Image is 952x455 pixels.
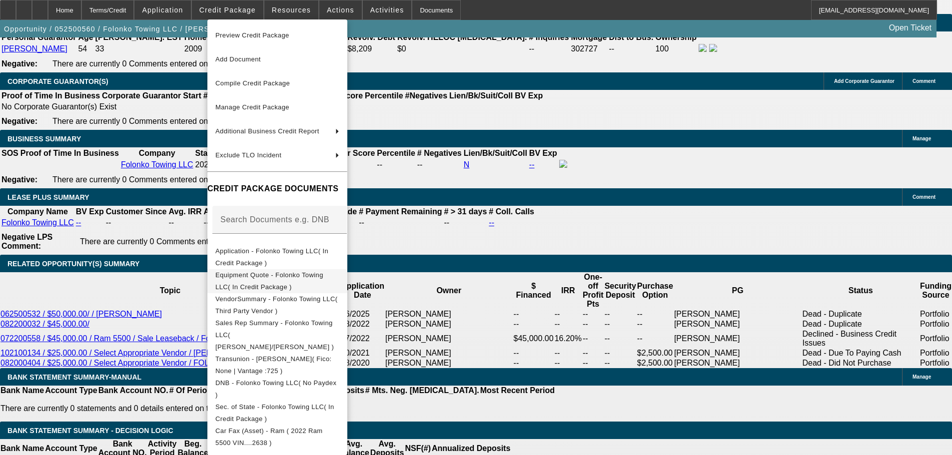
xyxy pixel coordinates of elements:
[215,319,334,351] span: Sales Rep Summary - Folonko Towing LLC( [PERSON_NAME]/[PERSON_NAME] )
[215,151,281,159] span: Exclude TLO Incident
[207,353,347,377] button: Transunion - Touray, Lamin( Fico: None | Vantage :725 )
[215,355,332,375] span: Transunion - [PERSON_NAME]( Fico: None | Vantage :725 )
[207,377,347,401] button: DNB - Folonko Towing LLC( No Paydex )
[207,425,347,449] button: Car Fax (Asset) - Ram ( 2022 Ram 5500 VIN....2638 )
[215,427,323,447] span: Car Fax (Asset) - Ram ( 2022 Ram 5500 VIN....2638 )
[207,293,347,317] button: VendorSummary - Folonko Towing LLC( Third Party Vendor )
[215,31,289,39] span: Preview Credit Package
[207,245,347,269] button: Application - Folonko Towing LLC( In Credit Package )
[215,103,289,111] span: Manage Credit Package
[215,55,261,63] span: Add Document
[215,379,336,399] span: DNB - Folonko Towing LLC( No Paydex )
[220,215,329,224] mat-label: Search Documents e.g. DNB
[215,127,319,135] span: Additional Business Credit Report
[207,269,347,293] button: Equipment Quote - Folonko Towing LLC( In Credit Package )
[207,317,347,353] button: Sales Rep Summary - Folonko Towing LLC( Bush, Dante/Higgins, Samuel )
[215,403,334,423] span: Sec. of State - Folonko Towing LLC( In Credit Package )
[207,401,347,425] button: Sec. of State - Folonko Towing LLC( In Credit Package )
[207,183,347,195] h4: CREDIT PACKAGE DOCUMENTS
[215,271,323,291] span: Equipment Quote - Folonko Towing LLC( In Credit Package )
[215,247,328,267] span: Application - Folonko Towing LLC( In Credit Package )
[215,295,337,315] span: VendorSummary - Folonko Towing LLC( Third Party Vendor )
[215,79,290,87] span: Compile Credit Package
